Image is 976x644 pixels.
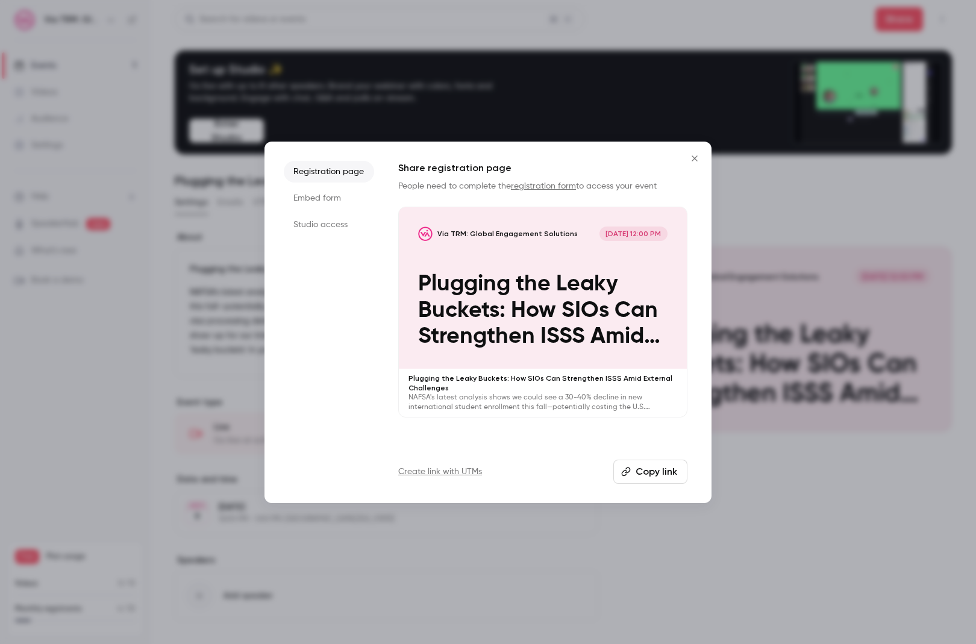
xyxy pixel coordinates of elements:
[437,229,578,239] p: Via TRM: Global Engagement Solutions
[408,393,677,412] p: NAFSA's latest analysis shows we could see a 30-40% decline in new international student enrollme...
[398,161,687,175] h1: Share registration page
[683,146,707,170] button: Close
[418,271,668,349] p: Plugging the Leaky Buckets: How SIOs Can Strengthen ISSS Amid External Challenges
[284,187,374,209] li: Embed form
[418,227,433,241] img: Plugging the Leaky Buckets: How SIOs Can Strengthen ISSS Amid External Challenges
[284,214,374,236] li: Studio access
[599,227,668,241] span: [DATE] 12:00 PM
[613,460,687,484] button: Copy link
[408,374,677,393] p: Plugging the Leaky Buckets: How SIOs Can Strengthen ISSS Amid External Challenges
[398,466,482,478] a: Create link with UTMs
[398,180,687,192] p: People need to complete the to access your event
[284,161,374,183] li: Registration page
[511,182,576,190] a: registration form
[398,207,687,418] a: Plugging the Leaky Buckets: How SIOs Can Strengthen ISSS Amid External ChallengesVia TRM: Global ...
